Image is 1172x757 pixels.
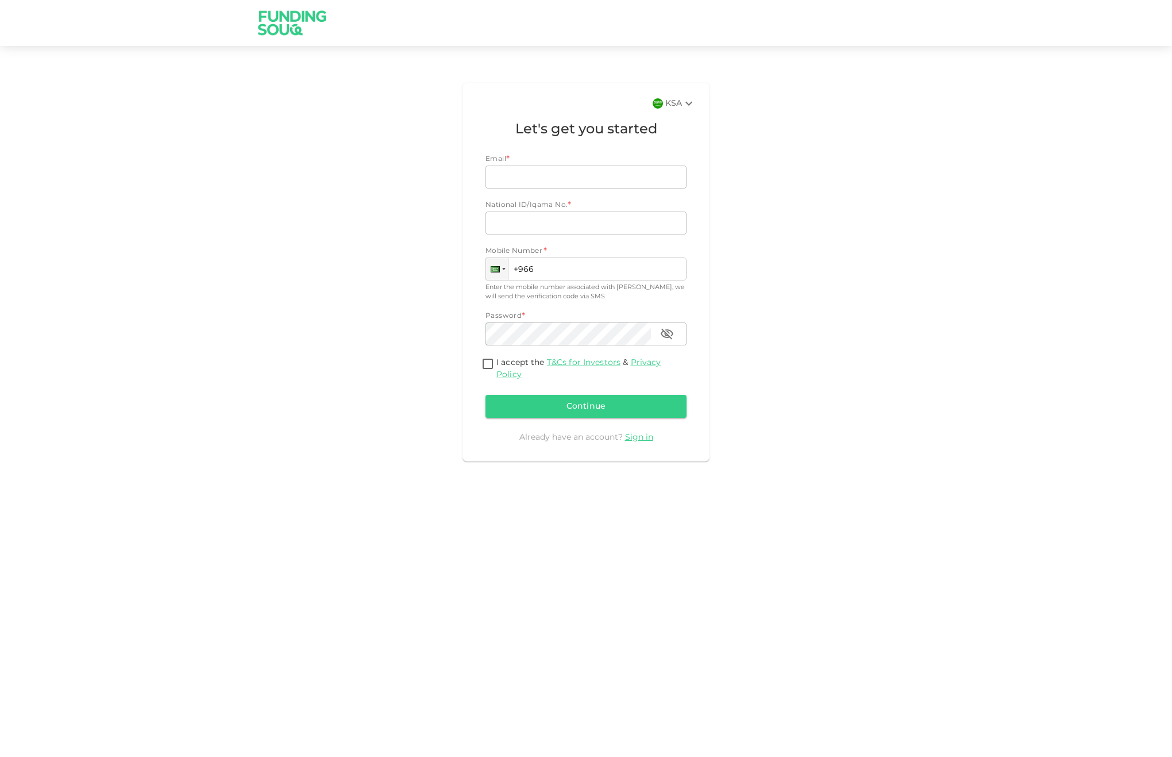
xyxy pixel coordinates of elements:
div: KSA [665,97,696,110]
span: National ID/Iqama No. [485,202,568,209]
input: password [485,322,651,345]
div: Enter the mobile number associated with [PERSON_NAME], we will send the verification code via SMS [485,283,687,302]
input: 1 (702) 123-4567 [485,258,687,280]
span: termsConditionsForInvestmentsAccepted [479,357,496,372]
div: Saudi Arabia: + 966 [486,258,508,280]
span: Password [485,313,522,320]
a: T&Cs for Investors [547,359,620,367]
a: Sign in [625,433,653,441]
button: Continue [485,395,687,418]
img: flag-sa.b9a346574cdc8950dd34b50780441f57.svg [653,98,663,109]
input: email [485,166,674,189]
a: Privacy Policy [496,359,661,379]
div: Already have an account? [485,432,687,443]
input: nationalId [485,212,687,235]
span: Mobile Number [485,246,542,258]
span: I accept the & [496,359,661,379]
span: Email [485,156,506,163]
h1: Let's get you started [485,120,687,140]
